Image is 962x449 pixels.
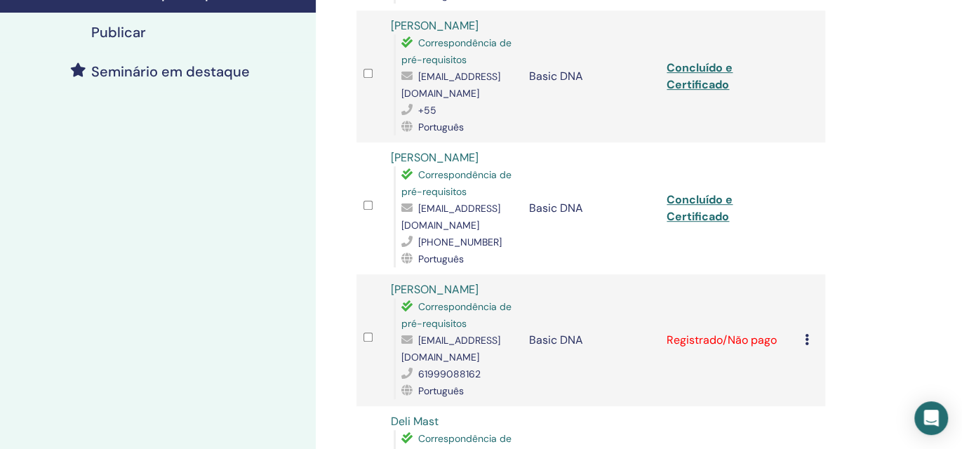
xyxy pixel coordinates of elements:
[401,334,500,363] span: [EMAIL_ADDRESS][DOMAIN_NAME]
[391,282,479,297] a: [PERSON_NAME]
[418,104,436,116] span: +55
[522,142,660,274] td: Basic DNA
[522,11,660,142] td: Basic DNA
[391,150,479,165] a: [PERSON_NAME]
[91,63,250,80] h4: Seminário em destaque
[522,274,660,406] td: Basic DNA
[401,36,512,66] span: Correspondência de pré-requisitos
[91,24,146,41] h4: Publicar
[391,18,479,33] a: [PERSON_NAME]
[418,384,464,397] span: Português
[667,192,733,224] a: Concluído e Certificado
[914,401,948,435] div: Open Intercom Messenger
[391,414,439,429] a: Deli Mast
[418,253,464,265] span: Português
[401,202,500,232] span: [EMAIL_ADDRESS][DOMAIN_NAME]
[418,121,464,133] span: Português
[418,236,502,248] span: [PHONE_NUMBER]
[401,70,500,100] span: [EMAIL_ADDRESS][DOMAIN_NAME]
[418,368,481,380] span: 61999088162
[401,300,512,330] span: Correspondência de pré-requisitos
[401,168,512,198] span: Correspondência de pré-requisitos
[667,60,733,92] a: Concluído e Certificado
